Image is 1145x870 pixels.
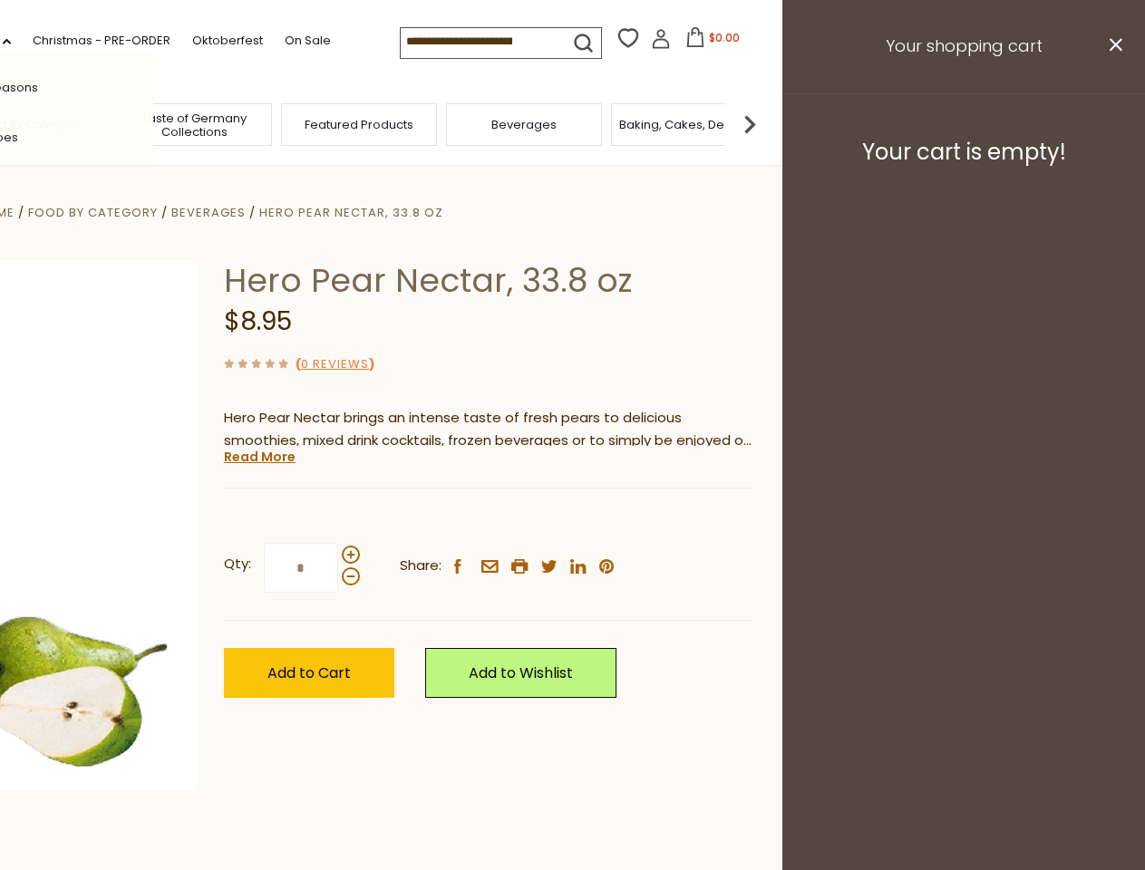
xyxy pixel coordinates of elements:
[28,204,158,221] a: Food By Category
[619,118,760,131] a: Baking, Cakes, Desserts
[192,31,263,51] a: Oktoberfest
[732,106,768,142] img: next arrow
[267,662,351,683] span: Add to Cart
[296,355,374,372] span: ( )
[400,555,442,577] span: Share:
[259,204,443,221] a: Hero Pear Nectar, 33.8 oz
[121,111,267,139] a: Taste of Germany Collections
[224,648,394,698] button: Add to Cart
[224,304,292,339] span: $8.95
[264,543,338,593] input: Qty:
[224,553,251,575] strong: Qty:
[224,260,754,301] h1: Hero Pear Nectar, 33.8 oz
[425,648,616,698] a: Add to Wishlist
[301,355,369,374] a: 0 Reviews
[224,448,296,466] a: Read More
[305,118,413,131] a: Featured Products
[491,118,557,131] a: Beverages
[674,27,752,54] button: $0.00
[805,139,1122,166] h3: Your cart is empty!
[709,30,740,45] span: $0.00
[285,31,331,51] a: On Sale
[171,204,246,221] a: Beverages
[33,31,170,51] a: Christmas - PRE-ORDER
[224,407,754,452] p: Hero Pear Nectar brings an intense taste of fresh pears to delicious smoothies, mixed drink cockt...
